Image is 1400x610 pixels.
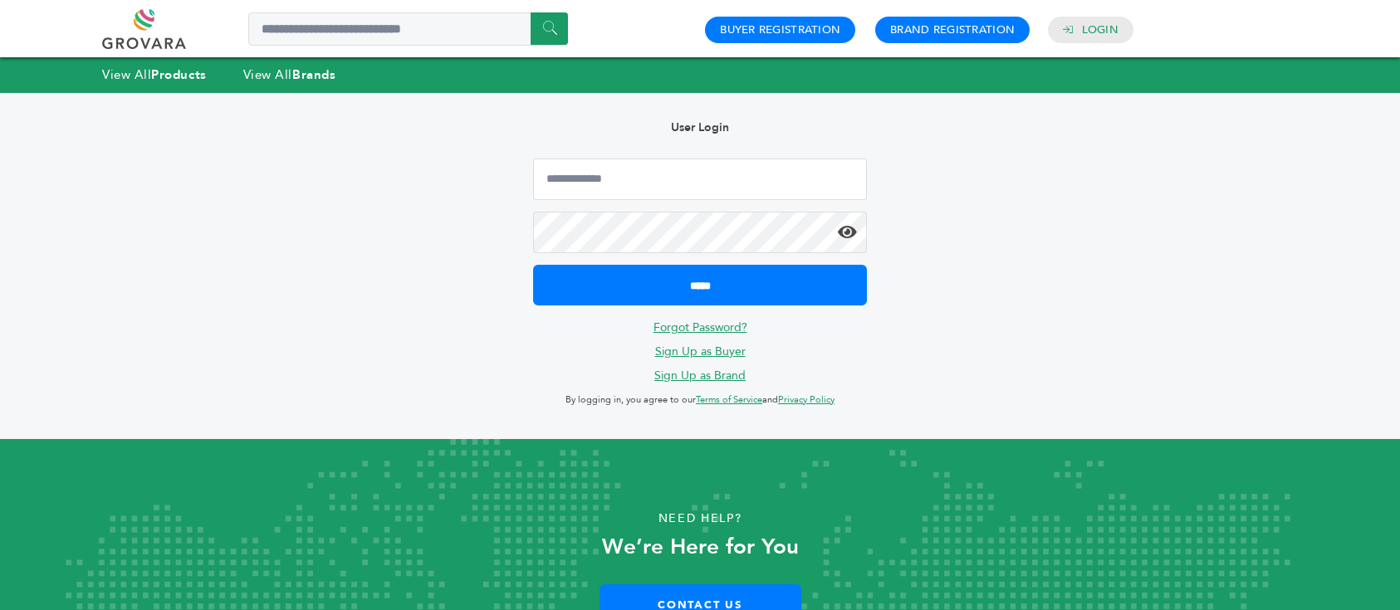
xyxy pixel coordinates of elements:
a: Sign Up as Brand [654,368,746,383]
a: Privacy Policy [778,393,835,406]
strong: Brands [292,66,335,83]
p: By logging in, you agree to our and [533,390,867,410]
b: User Login [671,120,729,135]
a: Brand Registration [890,22,1015,37]
strong: Products [151,66,206,83]
a: View AllBrands [243,66,336,83]
a: Terms of Service [696,393,762,406]
a: View AllProducts [102,66,207,83]
a: Forgot Password? [653,320,747,335]
strong: We’re Here for You [602,532,799,562]
a: Login [1082,22,1119,37]
input: Email Address [533,159,867,200]
input: Password [533,212,867,253]
a: Buyer Registration [720,22,840,37]
p: Need Help? [70,506,1329,531]
input: Search a product or brand... [248,12,568,46]
a: Sign Up as Buyer [655,344,746,359]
